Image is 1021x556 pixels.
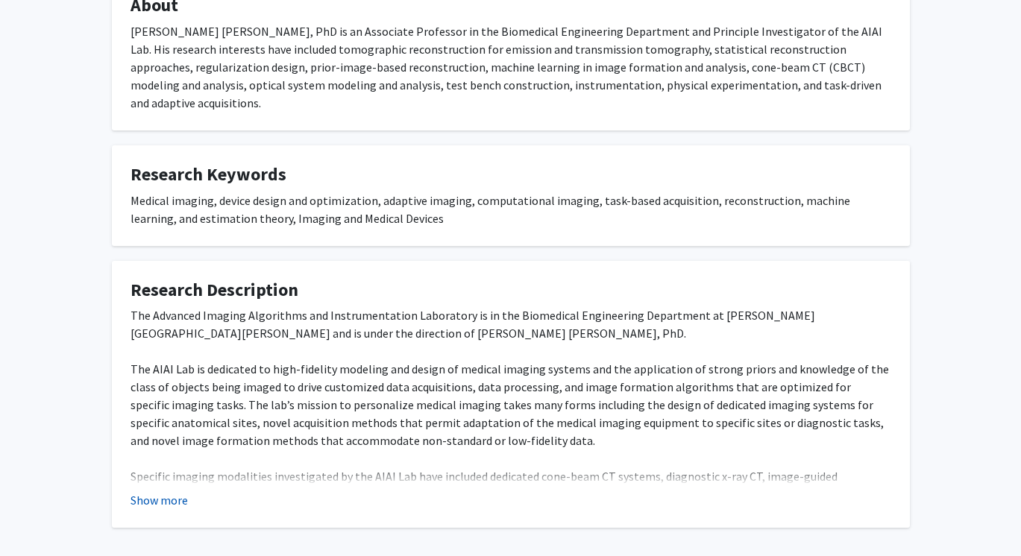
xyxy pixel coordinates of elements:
[131,192,891,227] div: Medical imaging, device design and optimization, adaptive imaging, computational imaging, task-ba...
[131,22,891,112] div: [PERSON_NAME] [PERSON_NAME], PhD is an Associate Professor in the Biomedical Engineering Departme...
[131,279,891,301] h4: Research Description
[11,489,63,545] iframe: Chat
[131,164,891,186] h4: Research Keywords
[131,306,891,503] div: The Advanced Imaging Algorithms and Instrumentation Laboratory is in the Biomedical Engineering D...
[131,491,188,509] button: Show more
